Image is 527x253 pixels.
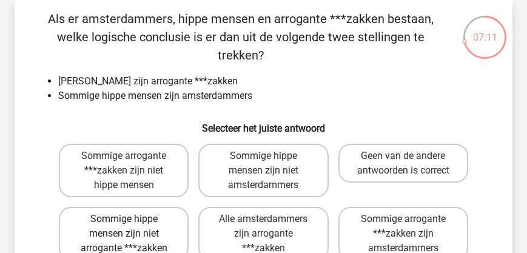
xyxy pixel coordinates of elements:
[198,144,328,197] label: Sommige hippe mensen zijn niet amsterdammers
[338,144,468,183] label: Geen van de andere antwoorden is correct
[34,113,493,134] h6: Selecteer het juiste antwoord
[462,15,508,45] div: 07:11
[58,89,493,103] li: Sommige hippe mensen zijn amsterdammers
[58,74,493,89] li: [PERSON_NAME] zijn arrogante ***zakken
[34,10,448,64] p: Als er amsterdammers, hippe mensen en arrogante ***zakken bestaan, welke logische conclusie is er...
[59,144,189,197] label: Sommige arrogante ***zakken zijn niet hippe mensen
